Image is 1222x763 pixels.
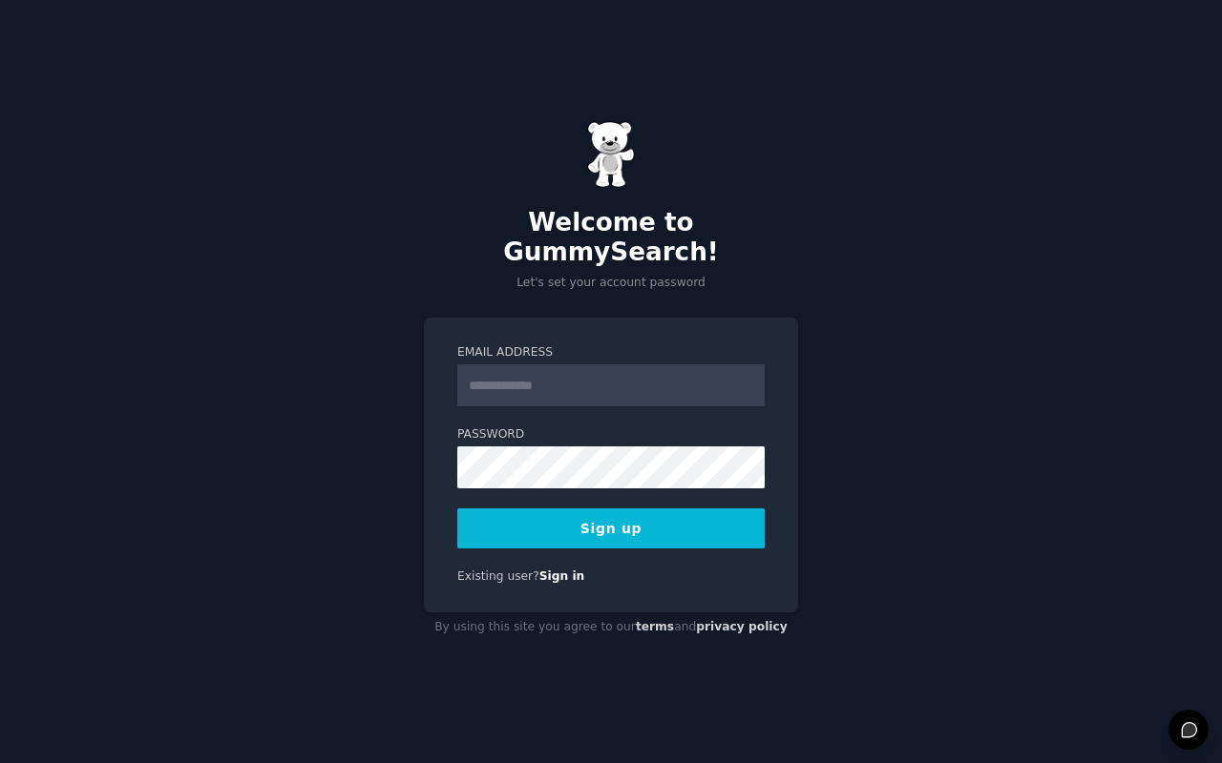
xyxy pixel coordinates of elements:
[636,620,674,633] a: terms
[424,612,798,643] div: By using this site you agree to our and
[457,426,765,443] label: Password
[457,569,539,583] span: Existing user?
[457,508,765,548] button: Sign up
[587,121,635,188] img: Gummy Bear
[696,620,788,633] a: privacy policy
[424,208,798,268] h2: Welcome to GummySearch!
[539,569,585,583] a: Sign in
[457,344,765,361] label: Email Address
[424,275,798,292] p: Let's set your account password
